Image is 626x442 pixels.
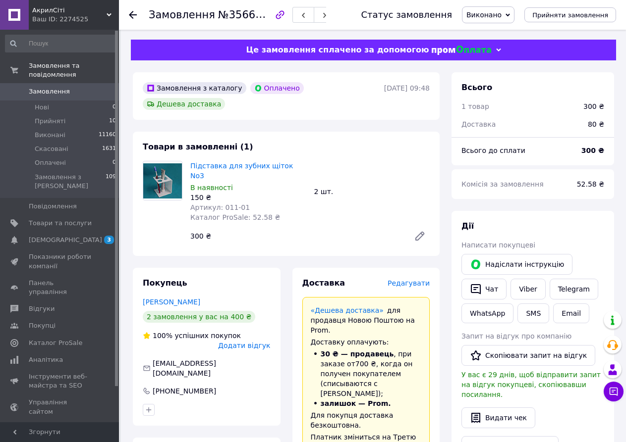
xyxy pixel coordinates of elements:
span: Дії [461,221,474,231]
div: Доставку оплачують: [311,337,422,347]
span: Аналітика [29,355,63,364]
button: Прийняти замовлення [524,7,616,22]
span: Панель управління [29,279,92,296]
span: Відгуки [29,304,55,313]
span: Запит на відгук про компанію [461,332,571,340]
div: Статус замовлення [361,10,452,20]
div: Повернутися назад [129,10,137,20]
span: Нові [35,103,49,112]
span: Повідомлення [29,202,77,211]
button: Скопіювати запит на відгук [461,345,595,366]
span: Товари в замовленні (1) [143,142,253,151]
div: 2 шт. [310,185,434,198]
span: Це замовлення сплачено за допомогою [246,45,429,54]
div: успішних покупок [143,331,241,341]
a: «Дешева доставка» [311,306,384,314]
div: 80 ₴ [582,113,610,135]
div: 300 ₴ [186,229,406,243]
button: Надіслати інструкцію [461,254,572,275]
span: Замовлення [29,87,70,96]
span: 11160 [99,131,116,140]
a: WhatsApp [461,303,513,323]
span: Інструменти веб-майстра та SEO [29,372,92,390]
a: Редагувати [410,226,430,246]
span: [EMAIL_ADDRESS][DOMAIN_NAME] [153,359,216,377]
a: Viber [511,279,545,299]
span: Виконані [35,131,65,140]
span: Артикул: 011-01 [190,203,250,211]
a: Підставка для зубних щіток No3 [190,162,293,180]
button: Чат [461,279,507,299]
span: Управління сайтом [29,398,92,416]
span: Додати відгук [218,342,270,349]
span: Каталог ProSale [29,339,82,347]
span: 0 [113,103,116,112]
span: Виконано [466,11,502,19]
img: evopay logo [432,46,491,55]
span: Замовлення з [PERSON_NAME] [35,173,106,191]
span: Прийняті [35,117,65,126]
button: Видати чек [461,407,535,428]
time: [DATE] 09:48 [384,84,430,92]
span: Комісія за замовлення [461,180,544,188]
span: Покупці [29,321,56,330]
div: Дешева доставка [143,98,225,110]
span: Написати покупцеві [461,241,535,249]
span: Показники роботи компанії [29,252,92,270]
span: 10 [109,117,116,126]
img: Підставка для зубних щіток No3 [143,163,182,198]
span: Замовлення та повідомлення [29,61,119,79]
span: 30 ₴ — продавець [321,350,394,358]
input: Пошук [5,35,117,52]
span: Редагувати [388,279,430,287]
div: Ваш ID: 2274525 [32,15,119,24]
button: SMS [517,303,549,323]
li: , при заказе от 700 ₴ , когда он получен покупателем (списываются с [PERSON_NAME]); [311,349,422,398]
button: Чат з покупцем [604,382,624,401]
div: [PHONE_NUMBER] [152,386,217,396]
button: Email [553,303,589,323]
span: 100% [153,332,172,340]
span: Прийняти замовлення [532,11,608,19]
span: 0 [113,158,116,167]
span: В наявності [190,184,233,192]
span: [DEMOGRAPHIC_DATA] [29,236,102,245]
span: 1631 [102,145,116,153]
span: Замовлення [149,9,215,21]
span: Товари та послуги [29,219,92,228]
div: Оплачено [250,82,304,94]
div: Для покупця доставка безкоштовна. [311,410,422,430]
span: Всього [461,83,492,92]
div: 150 ₴ [190,193,306,202]
span: Доставка [461,120,496,128]
span: 52.58 ₴ [577,180,604,188]
span: 3 [104,236,114,244]
span: Скасовані [35,145,68,153]
span: АкрилСіті [32,6,107,15]
a: Telegram [550,279,598,299]
a: [PERSON_NAME] [143,298,200,306]
span: Оплачені [35,158,66,167]
div: 2 замовлення у вас на 400 ₴ [143,311,255,323]
span: Всього до сплати [461,147,525,154]
span: Покупець [143,278,187,288]
span: залишок — Prom. [321,399,391,407]
span: №356654071 [218,8,288,21]
span: У вас є 29 днів, щоб відправити запит на відгук покупцеві, скопіювавши посилання. [461,371,601,398]
div: 300 ₴ [583,101,604,111]
span: Доставка [302,278,345,288]
div: Замовлення з каталогу [143,82,246,94]
span: 109 [106,173,116,191]
b: 300 ₴ [581,147,604,154]
span: Каталог ProSale: 52.58 ₴ [190,213,280,221]
span: 1 товар [461,102,489,110]
div: для продавця Новою Поштою на Prom. [311,305,422,335]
